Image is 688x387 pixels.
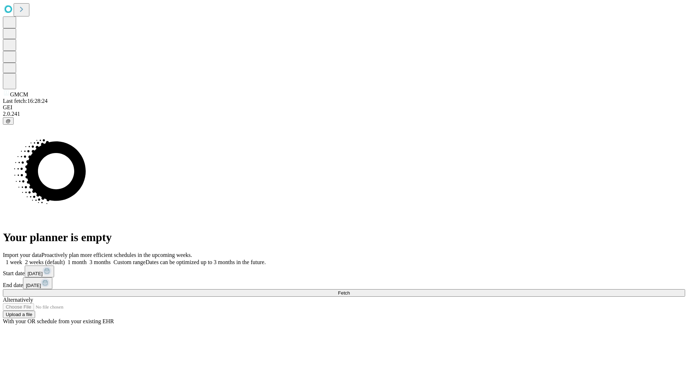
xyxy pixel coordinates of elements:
[3,252,42,258] span: Import your data
[3,104,685,111] div: GEI
[10,91,28,97] span: GMCM
[90,259,111,265] span: 3 months
[3,231,685,244] h1: Your planner is empty
[23,277,52,289] button: [DATE]
[114,259,145,265] span: Custom range
[68,259,87,265] span: 1 month
[145,259,266,265] span: Dates can be optimized up to 3 months in the future.
[3,277,685,289] div: End date
[3,117,14,125] button: @
[3,98,48,104] span: Last fetch: 16:28:24
[6,259,22,265] span: 1 week
[25,259,65,265] span: 2 weeks (default)
[3,289,685,297] button: Fetch
[3,111,685,117] div: 2.0.241
[3,297,33,303] span: Alternatively
[338,290,350,296] span: Fetch
[6,118,11,124] span: @
[3,311,35,318] button: Upload a file
[28,271,43,276] span: [DATE]
[3,318,114,324] span: With your OR schedule from your existing EHR
[26,283,41,288] span: [DATE]
[42,252,192,258] span: Proactively plan more efficient schedules in the upcoming weeks.
[25,266,54,277] button: [DATE]
[3,266,685,277] div: Start date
